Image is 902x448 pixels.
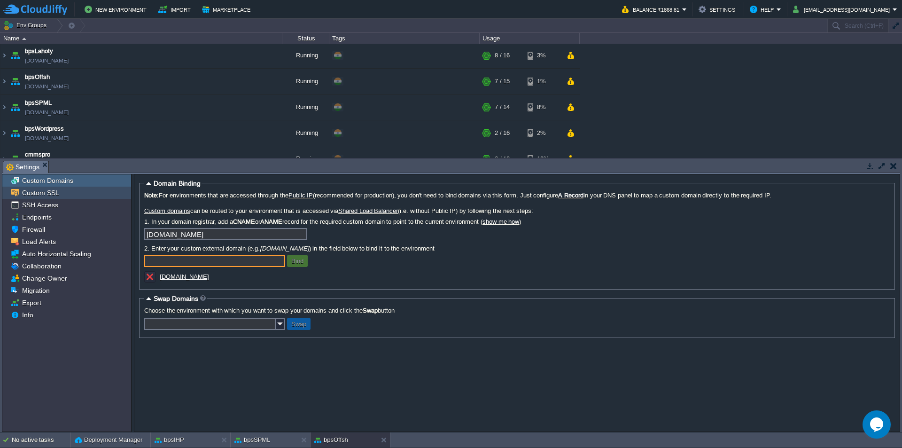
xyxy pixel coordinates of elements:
[558,192,583,199] a: A Record
[144,207,890,214] label: can be routed to your environment that is accessed via (i.e. without Public IP) by following the ...
[363,307,378,314] b: Swap
[25,82,69,91] a: [DOMAIN_NAME]
[495,43,510,68] div: 8 / 16
[528,43,558,68] div: 3%
[25,72,50,82] a: bpsOffsh
[25,150,50,159] a: cmmspro
[699,4,738,15] button: Settings
[480,33,579,44] div: Usage
[8,94,22,120] img: AMDAwAAAACH5BAEAAAAALAAAAAABAAEAAAICRAEAOw==
[528,146,558,172] div: 19%
[25,134,69,143] a: [DOMAIN_NAME]
[144,192,159,199] b: Note:
[1,33,282,44] div: Name
[338,207,398,214] a: Shared Load Balancer
[154,180,201,187] span: Domain Binding
[495,94,510,120] div: 7 / 14
[0,146,8,172] img: AMDAwAAAACH5BAEAAAAALAAAAAABAAEAAAICRAEAOw==
[260,245,309,252] i: [DOMAIN_NAME]
[144,192,890,199] label: For environments that are accessed through the (recommended for production), you don't need to bi...
[495,120,510,146] div: 2 / 16
[20,286,51,295] a: Migration
[144,245,890,252] label: 2. Enter your custom external domain (e.g. ) in the field below to bind it to the environment
[20,237,57,246] a: Load Alerts
[25,98,52,108] a: bpsSPML
[6,161,39,173] span: Settings
[528,120,558,146] div: 2%
[330,33,479,44] div: Tags
[283,33,329,44] div: Status
[8,146,22,172] img: AMDAwAAAACH5BAEAAAAALAAAAAABAAEAAAICRAEAOw==
[25,56,69,65] a: [DOMAIN_NAME]
[8,69,22,94] img: AMDAwAAAACH5BAEAAAAALAAAAAABAAEAAAICRAEAOw==
[12,432,70,448] div: No active tasks
[0,69,8,94] img: AMDAwAAAACH5BAEAAAAALAAAAAABAAEAAAICRAEAOw==
[233,218,255,225] b: CNAME
[3,4,67,16] img: CloudJiffy
[158,4,194,15] button: Import
[25,124,64,134] a: bpsWordpress
[20,311,35,319] a: Info
[314,435,348,445] button: bpsOffsh
[75,435,142,445] button: Deployment Manager
[495,69,510,94] div: 7 / 15
[288,192,313,199] a: Public IP
[0,94,8,120] img: AMDAwAAAACH5BAEAAAAALAAAAAABAAEAAAICRAEAOw==
[8,43,22,68] img: AMDAwAAAACH5BAEAAAAALAAAAAABAAEAAAICRAEAOw==
[3,19,50,32] button: Env Groups
[793,4,893,15] button: [EMAIL_ADDRESS][DOMAIN_NAME]
[20,213,53,221] a: Endpoints
[22,38,26,40] img: AMDAwAAAACH5BAEAAAAALAAAAAABAAEAAAICRAEAOw==
[0,120,8,146] img: AMDAwAAAACH5BAEAAAAALAAAAAABAAEAAAICRAEAOw==
[260,218,282,225] b: ANAME
[20,250,93,258] a: Auto Horizontal Scaling
[20,189,61,197] a: Custom SSL
[25,108,69,117] a: [DOMAIN_NAME]
[482,218,519,225] a: show me how
[288,320,309,328] button: Swap
[8,120,22,146] img: AMDAwAAAACH5BAEAAAAALAAAAAABAAEAAAICRAEAOw==
[750,4,777,15] button: Help
[495,146,510,172] div: 6 / 12
[154,295,198,302] span: Swap Domains
[20,201,60,209] a: SSH Access
[144,218,890,225] label: 1. In your domain registrar, add a or record for the required custom domain to point to the curre...
[528,94,558,120] div: 8%
[160,273,209,280] a: [DOMAIN_NAME]
[155,435,184,445] button: bpsIHP
[20,225,47,234] a: Firewall
[144,307,890,314] label: Choose the environment with which you want to swap your domains and click the button
[863,410,893,439] iframe: chat widget
[282,120,329,146] div: Running
[20,299,43,307] a: Export
[622,4,682,15] button: Balance ₹1868.81
[20,274,69,283] a: Change Owner
[20,262,63,270] span: Collaboration
[20,176,75,185] a: Custom Domains
[144,207,190,214] a: Custom domains
[234,435,270,445] button: bpsSPML
[202,4,253,15] button: Marketplace
[25,47,53,56] a: bpsLahoty
[288,257,306,265] button: Bind
[282,69,329,94] div: Running
[282,94,329,120] div: Running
